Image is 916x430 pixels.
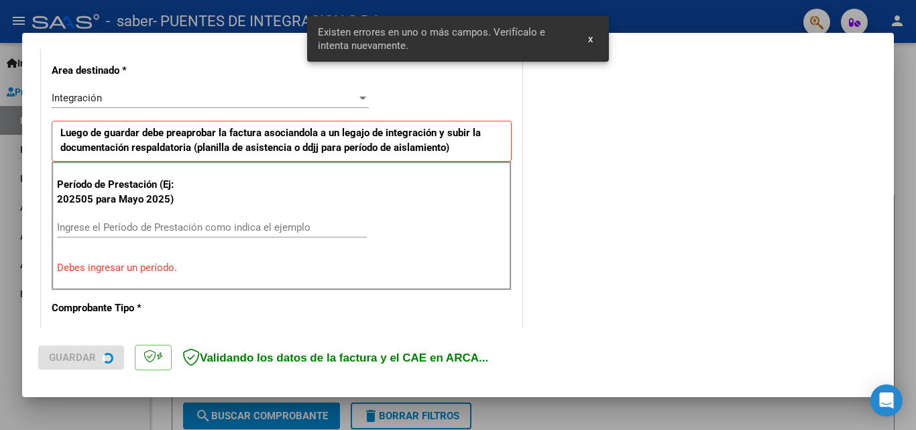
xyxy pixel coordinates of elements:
button: x [577,27,604,51]
p: Comprobante Tipo * [52,301,190,316]
p: Debes ingresar un período. [57,260,506,276]
span: Guardar [49,352,96,364]
strong: Luego de guardar debe preaprobar la factura asociandola a un legajo de integración y subir la doc... [60,127,481,154]
span: x [588,33,593,45]
span: Existen errores en uno o más campos. Verifícalo e intenta nuevamente. [318,25,573,52]
span: Integración [52,92,102,104]
span: Validando los datos de la factura y el CAE en ARCA... [182,352,488,364]
p: Período de Prestación (Ej: 202505 para Mayo 2025) [57,177,192,207]
p: Area destinado * [52,63,190,78]
div: Open Intercom Messenger [870,384,903,417]
button: Guardar [38,345,124,370]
